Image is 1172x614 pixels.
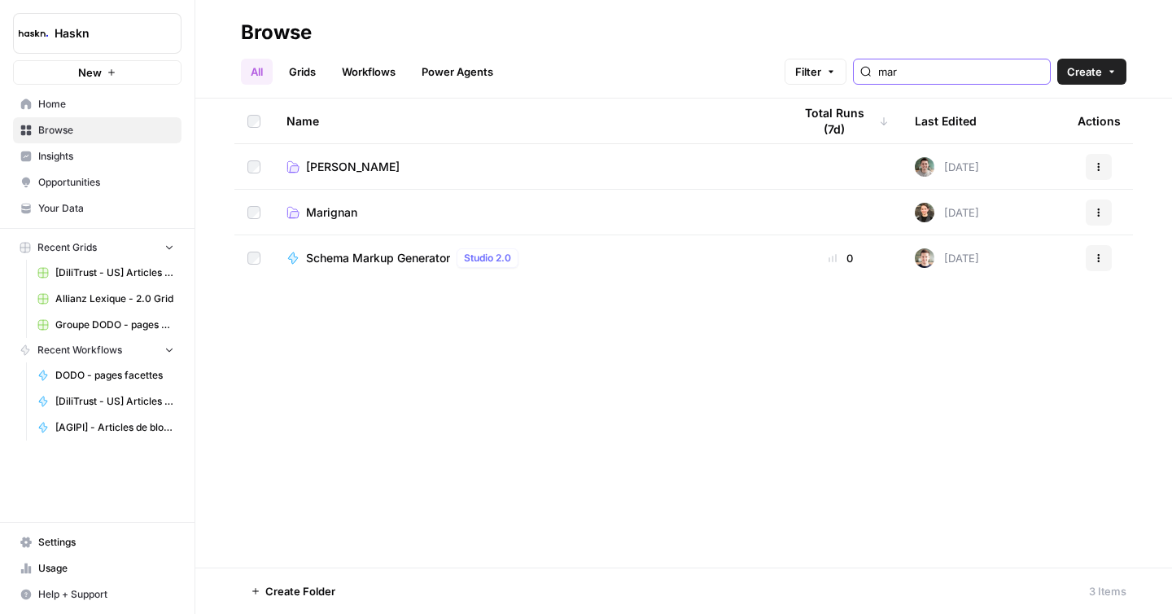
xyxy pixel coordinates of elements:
[38,201,174,216] span: Your Data
[13,555,181,581] a: Usage
[915,248,934,268] img: 5szy29vhbbb2jvrzb4fwf88ktdwm
[55,368,174,383] span: DODO - pages facettes
[915,203,979,222] div: [DATE]
[286,159,767,175] a: [PERSON_NAME]
[306,159,400,175] span: [PERSON_NAME]
[30,286,181,312] a: Allianz Lexique - 2.0 Grid
[793,250,889,266] div: 0
[265,583,335,599] span: Create Folder
[13,91,181,117] a: Home
[306,250,450,266] span: Schema Markup Generator
[37,343,122,357] span: Recent Workflows
[785,59,846,85] button: Filter
[13,529,181,555] a: Settings
[13,195,181,221] a: Your Data
[38,123,174,138] span: Browse
[915,157,979,177] div: [DATE]
[1089,583,1126,599] div: 3 Items
[1057,59,1126,85] button: Create
[13,581,181,607] button: Help + Support
[241,578,345,604] button: Create Folder
[13,338,181,362] button: Recent Workflows
[30,362,181,388] a: DODO - pages facettes
[38,97,174,112] span: Home
[38,561,174,576] span: Usage
[795,64,821,80] span: Filter
[38,587,174,602] span: Help + Support
[55,394,174,409] span: [DiliTrust - US] Articles de blog 700-1000 mots
[38,535,174,550] span: Settings
[286,204,767,221] a: Marignan
[55,420,174,435] span: [AGIPI] - Articles de blog - Optimisations
[793,99,889,143] div: Total Runs (7d)
[13,169,181,195] a: Opportunities
[55,25,153,42] span: Haskn
[13,235,181,260] button: Recent Grids
[286,248,767,268] a: Schema Markup GeneratorStudio 2.0
[38,175,174,190] span: Opportunities
[915,203,934,222] img: uhgcgt6zpiex4psiaqgkk0ok3li6
[19,19,48,48] img: Haskn Logo
[1078,99,1121,143] div: Actions
[1067,64,1102,80] span: Create
[464,251,511,265] span: Studio 2.0
[13,117,181,143] a: Browse
[30,312,181,338] a: Groupe DODO - pages catégories Grid
[30,414,181,441] a: [AGIPI] - Articles de blog - Optimisations
[38,149,174,164] span: Insights
[13,13,181,54] button: Workspace: Haskn
[915,248,979,268] div: [DATE]
[332,59,405,85] a: Workflows
[37,240,97,255] span: Recent Grids
[412,59,503,85] a: Power Agents
[279,59,326,85] a: Grids
[241,59,273,85] a: All
[915,157,934,177] img: 7yftqqffpw7do94mkc6an4f72k3u
[13,143,181,169] a: Insights
[78,64,102,81] span: New
[915,99,977,143] div: Last Edited
[30,388,181,414] a: [DiliTrust - US] Articles de blog 700-1000 mots
[55,265,174,280] span: [DiliTrust - US] Articles de blog 700-1000 mots Grid
[306,204,357,221] span: Marignan
[878,64,1043,80] input: Search
[30,260,181,286] a: [DiliTrust - US] Articles de blog 700-1000 mots Grid
[55,318,174,332] span: Groupe DODO - pages catégories Grid
[241,20,312,46] div: Browse
[13,60,181,85] button: New
[55,292,174,306] span: Allianz Lexique - 2.0 Grid
[286,99,767,143] div: Name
